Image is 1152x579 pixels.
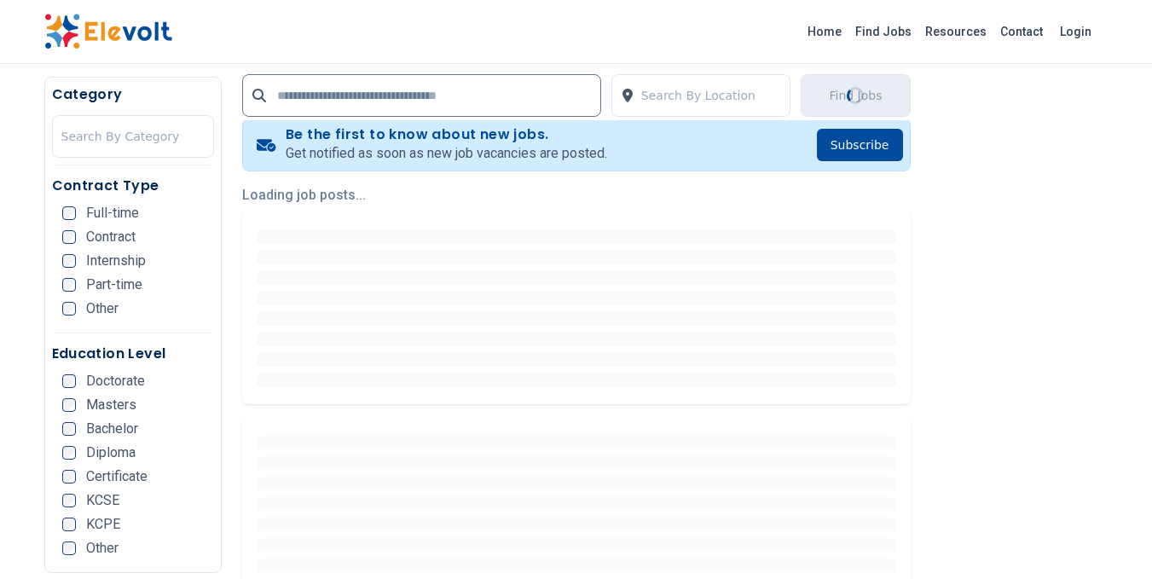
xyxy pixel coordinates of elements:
[86,470,148,483] span: Certificate
[242,185,911,206] p: Loading job posts...
[847,87,864,104] div: Loading...
[86,541,119,555] span: Other
[62,422,76,436] input: Bachelor
[62,374,76,388] input: Doctorate
[817,129,903,161] button: Subscribe
[286,126,607,143] h4: Be the first to know about new jobs.
[52,176,214,196] h5: Contract Type
[86,398,136,412] span: Masters
[62,541,76,555] input: Other
[62,254,76,268] input: Internship
[62,230,76,244] input: Contract
[918,18,993,45] a: Resources
[86,374,145,388] span: Doctorate
[62,398,76,412] input: Masters
[62,206,76,220] input: Full-time
[801,74,910,117] button: Find JobsLoading...
[86,494,119,507] span: KCSE
[86,254,146,268] span: Internship
[62,494,76,507] input: KCSE
[62,446,76,460] input: Diploma
[993,18,1050,45] a: Contact
[44,14,172,49] img: Elevolt
[86,206,139,220] span: Full-time
[86,518,120,531] span: KCPE
[62,302,76,316] input: Other
[86,278,142,292] span: Part-time
[801,18,848,45] a: Home
[1050,14,1102,49] a: Login
[848,18,918,45] a: Find Jobs
[62,470,76,483] input: Certificate
[52,84,214,105] h5: Category
[86,230,136,244] span: Contract
[62,518,76,531] input: KCPE
[86,422,138,436] span: Bachelor
[52,344,214,364] h5: Education Level
[86,446,136,460] span: Diploma
[62,278,76,292] input: Part-time
[286,143,607,164] p: Get notified as soon as new job vacancies are posted.
[1067,497,1152,579] iframe: Chat Widget
[86,302,119,316] span: Other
